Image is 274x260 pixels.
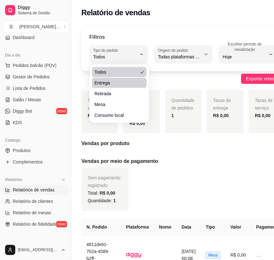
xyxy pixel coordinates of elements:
[94,101,138,108] span: Mesa
[88,175,120,188] span: Sem pagamento registrado
[13,210,51,216] span: Relatório de mesas
[158,54,201,60] span: Todas plataformas (Diggy, iFood)
[171,98,194,110] span: Quantidade de pedidos
[3,50,68,60] div: Dia a dia
[94,69,138,75] span: Todos
[93,54,136,60] span: Todos
[213,98,231,110] span: Taxas de entrega
[13,74,50,80] span: Gestor de Pedidos
[13,108,32,114] span: Diggy Bot
[213,113,229,118] strong: R$ 0,00
[201,218,225,236] th: Tipo
[129,121,145,126] strong: R$ 0,00
[13,187,55,193] span: Relatórios de vendas
[13,198,53,204] span: Relatório de clientes
[3,20,68,33] button: Select a team
[81,8,150,18] h2: Relatório de vendas
[3,237,68,247] div: Gerenciar
[13,34,35,41] span: Dashboard
[223,41,269,52] label: Escolher período de visualização
[223,54,266,60] span: Hoje
[171,113,174,118] strong: 1
[206,252,220,259] span: Mesa
[3,135,68,145] div: Catálogo
[13,97,41,103] span: Salão / Mesas
[89,33,105,41] p: Filtros
[94,90,138,97] span: Retirada
[255,98,273,110] span: Taxas de serviço
[13,62,57,69] span: Pedidos balcão (PDV)
[18,5,66,10] span: Diggy
[88,198,116,203] span: Quantidade:
[13,159,43,165] span: Complementos
[93,48,120,53] label: Tipo do pedido
[158,48,190,53] label: Origem do pedido
[225,218,251,236] th: Valor
[154,218,176,236] th: Nome
[121,218,154,236] th: Plataforma
[18,10,66,16] span: Sistema de Gestão
[13,85,46,91] span: Lista de Pedidos
[94,112,138,118] span: Consumo local
[88,98,103,110] span: Total vendido
[81,218,121,236] th: N. Pedido
[176,218,201,236] th: Data
[113,198,116,203] span: 1
[18,247,58,252] span: [EMAIL_ADDRESS][DOMAIN_NAME]
[5,177,22,182] span: Relatórios
[8,23,14,30] span: S
[13,119,22,126] span: KDS
[13,147,31,154] span: Produtos
[99,190,115,196] span: R$ 0,00
[94,80,138,86] span: Entrega
[88,113,103,118] strong: R$ 0,00
[19,23,60,30] div: [PERSON_NAME] ...
[88,190,115,196] span: Total:
[255,113,271,118] strong: R$ 0,00
[13,221,57,227] span: Relatório de fidelidade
